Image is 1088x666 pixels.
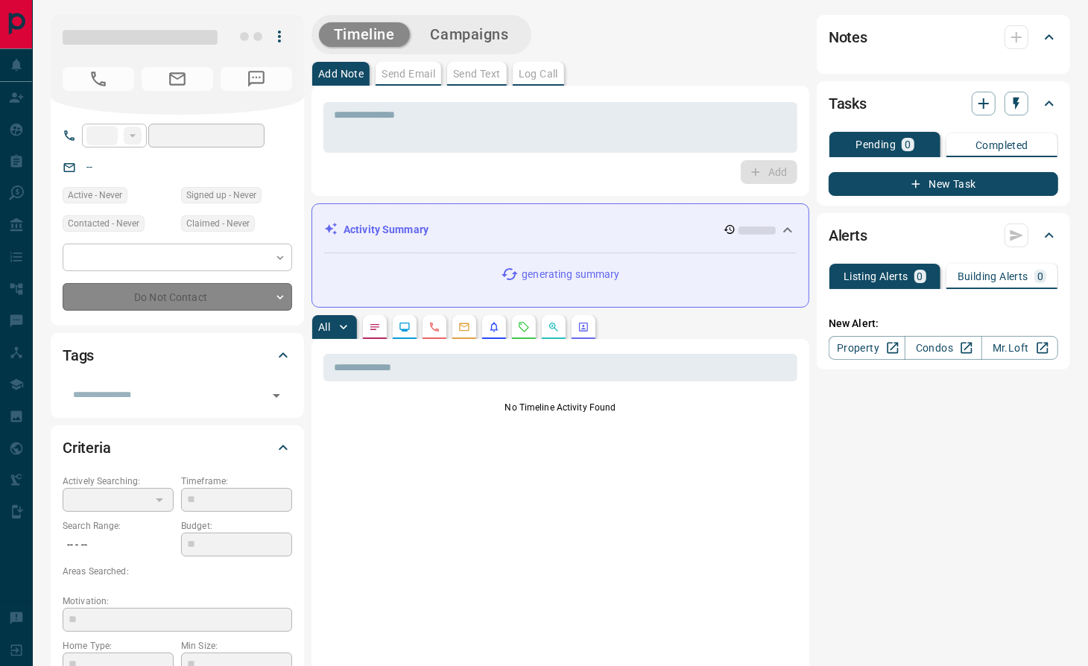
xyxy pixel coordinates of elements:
[181,519,292,533] p: Budget:
[186,216,250,231] span: Claimed - Never
[63,430,292,466] div: Criteria
[142,67,213,91] span: No Email
[63,594,292,608] p: Motivation:
[63,436,111,460] h2: Criteria
[416,22,524,47] button: Campaigns
[319,22,410,47] button: Timeline
[63,519,174,533] p: Search Range:
[905,336,981,360] a: Condos
[63,533,174,557] p: -- - --
[518,321,530,333] svg: Requests
[323,401,797,414] p: No Timeline Activity Found
[829,223,867,247] h2: Alerts
[63,475,174,488] p: Actively Searching:
[318,69,364,79] p: Add Note
[68,216,139,231] span: Contacted - Never
[829,25,867,49] h2: Notes
[369,321,381,333] svg: Notes
[975,140,1028,150] p: Completed
[522,267,619,282] p: generating summary
[958,271,1028,282] p: Building Alerts
[63,67,134,91] span: No Number
[905,139,911,150] p: 0
[829,86,1058,121] div: Tasks
[981,336,1058,360] a: Mr.Loft
[186,188,256,203] span: Signed up - Never
[63,639,174,653] p: Home Type:
[829,19,1058,55] div: Notes
[181,639,292,653] p: Min Size:
[428,321,440,333] svg: Calls
[548,321,560,333] svg: Opportunities
[68,188,122,203] span: Active - Never
[829,92,867,115] h2: Tasks
[266,385,287,406] button: Open
[324,216,797,244] div: Activity Summary
[829,336,905,360] a: Property
[1037,271,1043,282] p: 0
[221,67,292,91] span: No Number
[578,321,589,333] svg: Agent Actions
[844,271,908,282] p: Listing Alerts
[181,475,292,488] p: Timeframe:
[63,283,292,311] div: Do Not Contact
[829,172,1058,196] button: New Task
[399,321,411,333] svg: Lead Browsing Activity
[318,322,330,332] p: All
[829,218,1058,253] div: Alerts
[458,321,470,333] svg: Emails
[917,271,923,282] p: 0
[829,316,1058,332] p: New Alert:
[63,337,292,373] div: Tags
[855,139,896,150] p: Pending
[63,343,94,367] h2: Tags
[63,565,292,578] p: Areas Searched:
[344,222,428,238] p: Activity Summary
[488,321,500,333] svg: Listing Alerts
[86,161,92,173] a: --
